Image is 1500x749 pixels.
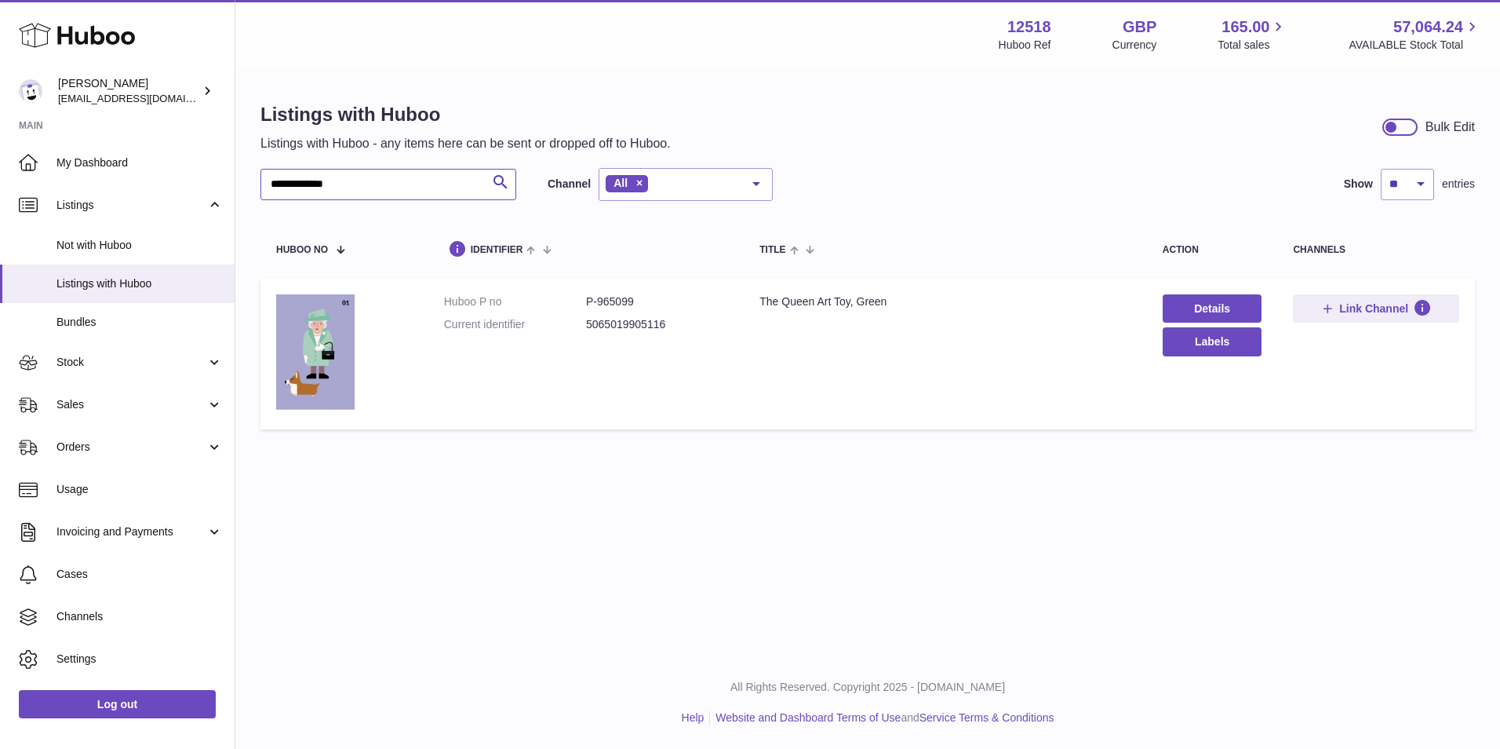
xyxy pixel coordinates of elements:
[1163,294,1262,323] a: Details
[56,397,206,412] span: Sales
[1293,294,1459,323] button: Link Channel
[56,315,223,330] span: Bundles
[1221,16,1269,38] span: 165.00
[260,135,671,152] p: Listings with Huboo - any items here can be sent or dropped off to Huboo.
[1218,16,1287,53] a: 165.00 Total sales
[999,38,1051,53] div: Huboo Ref
[260,102,671,127] h1: Listings with Huboo
[56,567,223,582] span: Cases
[1163,327,1262,356] button: Labels
[276,294,355,410] img: The Queen Art Toy, Green
[1339,301,1408,316] span: Link Channel
[56,609,223,624] span: Channels
[276,245,328,255] span: Huboo no
[56,524,206,539] span: Invoicing and Payments
[1123,16,1156,38] strong: GBP
[1442,177,1475,192] span: entries
[710,711,1054,725] li: and
[1349,16,1481,53] a: 57,064.24 AVAILABLE Stock Total
[682,711,704,724] a: Help
[19,79,42,103] img: internalAdmin-12518@internal.huboo.com
[444,317,586,332] dt: Current identifier
[56,155,223,170] span: My Dashboard
[56,482,223,497] span: Usage
[715,711,901,724] a: Website and Dashboard Terms of Use
[759,294,1131,309] div: The Queen Art Toy, Green
[471,245,523,255] span: identifier
[759,245,785,255] span: title
[1112,38,1157,53] div: Currency
[56,198,206,213] span: Listings
[248,680,1487,695] p: All Rights Reserved. Copyright 2025 - [DOMAIN_NAME]
[613,177,628,189] span: All
[1163,245,1262,255] div: action
[1425,119,1475,136] div: Bulk Edit
[56,355,206,370] span: Stock
[56,652,223,667] span: Settings
[1293,245,1459,255] div: channels
[1007,16,1051,38] strong: 12518
[19,690,216,718] a: Log out
[56,276,223,291] span: Listings with Huboo
[548,177,591,192] label: Channel
[56,238,223,253] span: Not with Huboo
[1344,177,1373,192] label: Show
[586,294,728,309] dd: P-965099
[58,76,199,106] div: [PERSON_NAME]
[1393,16,1463,38] span: 57,064.24
[56,440,206,455] span: Orders
[58,92,231,104] span: [EMAIL_ADDRESS][DOMAIN_NAME]
[1349,38,1481,53] span: AVAILABLE Stock Total
[1218,38,1287,53] span: Total sales
[919,711,1054,724] a: Service Terms & Conditions
[444,294,586,309] dt: Huboo P no
[586,317,728,332] dd: 5065019905116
